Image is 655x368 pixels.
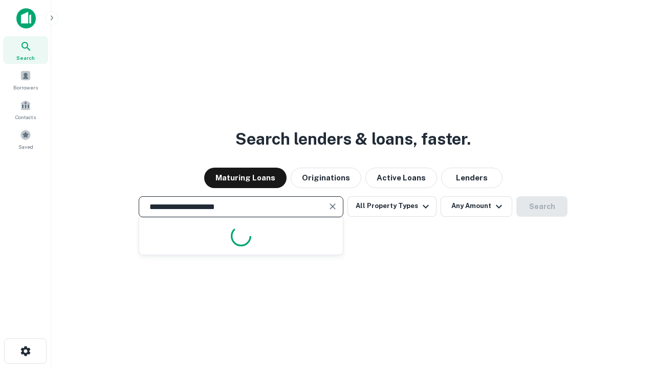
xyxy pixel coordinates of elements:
[365,168,437,188] button: Active Loans
[291,168,361,188] button: Originations
[13,83,38,91] span: Borrowers
[441,196,512,217] button: Any Amount
[18,143,33,151] span: Saved
[3,125,48,153] a: Saved
[235,127,471,151] h3: Search lenders & loans, faster.
[604,286,655,335] iframe: Chat Widget
[3,96,48,123] a: Contacts
[325,199,340,214] button: Clear
[3,66,48,94] a: Borrowers
[441,168,503,188] button: Lenders
[347,196,436,217] button: All Property Types
[204,168,287,188] button: Maturing Loans
[16,8,36,29] img: capitalize-icon.png
[15,113,36,121] span: Contacts
[16,54,35,62] span: Search
[3,36,48,64] a: Search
